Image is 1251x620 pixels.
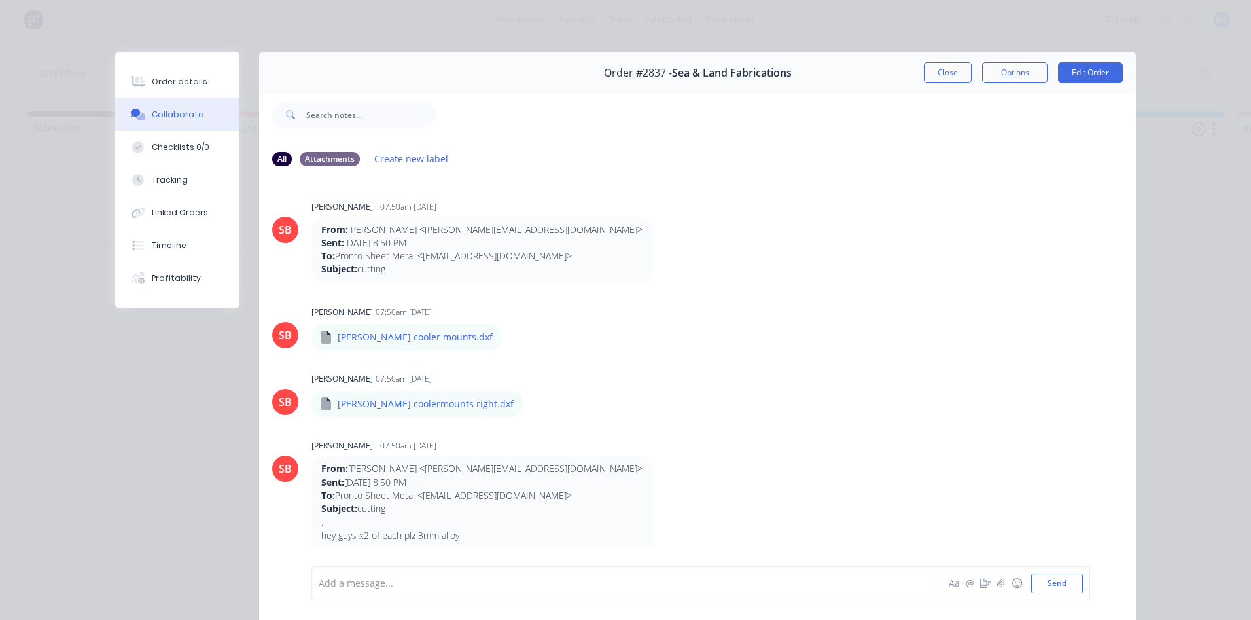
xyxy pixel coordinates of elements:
[311,440,373,452] div: [PERSON_NAME]
[115,229,239,262] button: Timeline
[321,502,357,515] strong: Subject:
[279,222,292,238] div: SB
[152,141,209,153] div: Checklists 0/0
[311,201,373,213] div: [PERSON_NAME]
[321,529,643,542] p: hey guys x2 of each plz 3mm alloy
[306,101,436,128] input: Search notes...
[1058,62,1123,83] button: Edit Order
[321,223,643,276] p: [PERSON_NAME] <[PERSON_NAME][EMAIL_ADDRESS][DOMAIN_NAME]> [DATE] 8:50 PM Pronto Sheet Metal <[EMA...
[368,150,455,168] button: Create new label
[300,152,360,166] div: Attachments
[321,462,643,515] p: [PERSON_NAME] <[PERSON_NAME][EMAIL_ADDRESS][DOMAIN_NAME]> [DATE] 8:50 PM Pronto Sheet Metal <[EMA...
[982,62,1048,83] button: Options
[115,98,239,131] button: Collaborate
[604,67,672,79] span: Order #2837 -
[272,152,292,166] div: All
[115,65,239,98] button: Order details
[152,240,186,251] div: Timeline
[115,196,239,229] button: Linked Orders
[115,164,239,196] button: Tracking
[115,131,239,164] button: Checklists 0/0
[321,542,643,555] p: .
[338,331,493,344] p: [PERSON_NAME] cooler mounts.dxf
[279,394,292,410] div: SB
[376,201,436,213] div: - 07:50am [DATE]
[321,236,344,249] strong: Sent:
[924,62,972,83] button: Close
[279,327,292,343] div: SB
[152,207,208,219] div: Linked Orders
[321,516,643,529] p: .
[1009,575,1025,591] button: ☺
[152,76,207,88] div: Order details
[321,263,357,275] strong: Subject:
[115,262,239,295] button: Profitability
[321,223,348,236] strong: From:
[376,306,432,318] div: 07:50am [DATE]
[376,440,436,452] div: - 07:50am [DATE]
[321,489,335,501] strong: To:
[338,397,514,410] p: [PERSON_NAME] coolermounts right.dxf
[279,461,292,477] div: SB
[1031,574,1083,593] button: Send
[962,575,978,591] button: @
[672,67,792,79] span: Sea & Land Fabrications
[321,476,344,488] strong: Sent:
[321,249,335,262] strong: To:
[376,373,432,385] div: 07:50am [DATE]
[946,575,962,591] button: Aa
[321,462,348,475] strong: From:
[311,306,373,318] div: [PERSON_NAME]
[152,272,201,284] div: Profitability
[152,109,203,120] div: Collaborate
[152,174,188,186] div: Tracking
[311,373,373,385] div: [PERSON_NAME]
